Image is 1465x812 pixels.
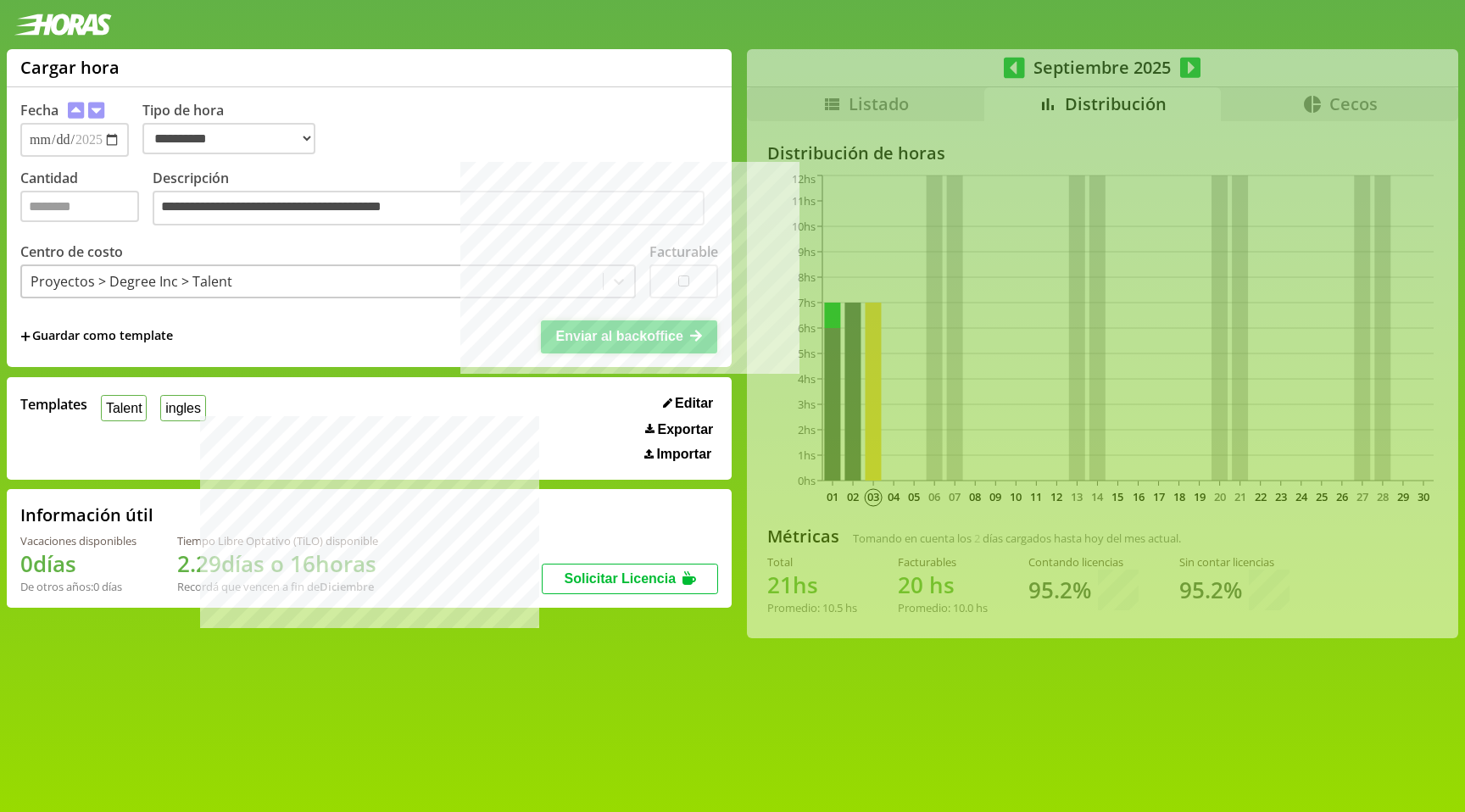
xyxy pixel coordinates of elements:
[675,396,713,411] span: Editar
[20,191,139,222] input: Cantidad
[101,395,147,421] button: Talent
[153,169,718,231] label: Descripción
[649,242,718,261] label: Facturable
[20,327,173,346] span: +Guardar como template
[20,533,136,548] div: Vacaciones disponibles
[142,101,329,157] label: Tipo de hora
[20,169,153,231] label: Cantidad
[542,564,718,594] button: Solicitar Licencia
[20,395,87,414] span: Templates
[658,395,719,412] button: Editar
[541,320,717,353] button: Enviar al backoffice
[142,123,315,154] select: Tipo de hora
[320,579,374,594] b: Diciembre
[20,242,123,261] label: Centro de costo
[14,14,112,36] img: logotipo
[658,422,714,437] span: Exportar
[564,571,676,586] span: Solicitar Licencia
[20,503,153,526] h2: Información útil
[160,395,205,421] button: ingles
[20,579,136,594] div: De otros años: 0 días
[177,533,378,548] div: Tiempo Libre Optativo (TiLO) disponible
[177,579,378,594] div: Recordá que vencen a fin de
[656,447,711,462] span: Importar
[20,56,120,79] h1: Cargar hora
[177,548,378,579] h1: 2.29 días o 16 horas
[556,329,683,343] span: Enviar al backoffice
[640,421,718,438] button: Exportar
[153,191,705,226] textarea: Descripción
[31,272,232,291] div: Proyectos > Degree Inc > Talent
[20,327,31,346] span: +
[20,548,136,579] h1: 0 días
[20,101,58,120] label: Fecha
